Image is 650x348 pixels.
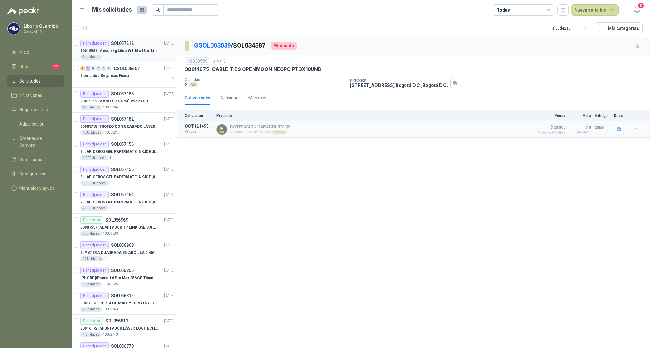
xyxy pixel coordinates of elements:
[80,124,155,130] p: 30003758 | TROFEO CON GRABADO LÁSER
[92,5,132,14] h1: Mis solicitudes
[7,168,64,180] a: Configuración
[111,243,134,247] p: SOL056968
[72,289,177,315] a: Por adjudicarSOL056812[DATE] 30016173 |PORTÁTIL MSI CYBORG 15.6" INTEL I7 RAM 32GB - 1 TB / Nvidi...
[19,156,42,163] span: Remisiones
[7,154,64,165] a: Remisiones
[107,66,111,71] div: 0
[164,91,174,97] p: [DATE]
[350,78,448,83] p: Dirección
[230,124,290,130] p: COTIZACION CARACOL TV
[80,241,109,249] div: Por adjudicar
[80,225,158,231] p: 30007557 | ADAPTADOR TP LINK USB 3.0 A RJ45 1GB WINDOWS
[80,149,158,155] p: 1 | LAPICEROS GEL PAPERMATE INKJOE ,07 1 LOGO 1 TINTA
[111,142,134,146] p: SOL057156
[114,66,140,71] p: GSOL005607
[72,188,177,214] a: Por adjudicarSOL057154[DATE] 2 |LAPICEROS GEL PAPERMATE INKJOE ,07 1 LOGO 1 TINTA2.000 Unidades2
[80,115,109,123] div: Por adjudicar
[7,46,64,58] a: Inicio
[164,141,174,147] p: [DATE]
[534,131,565,135] span: Crédito 60 días
[72,88,177,113] a: Por adjudicarSOL057188[DATE] 30015153 |MONITOR HP 24" V24V FHD6 Unidades10003234
[80,317,103,325] div: Por enviar
[271,130,287,135] div: Directo
[534,124,565,131] span: $ 20.000
[80,199,158,205] p: 2 | LAPICEROS GEL PAPERMATE INKJOE ,07 1 LOGO 1 TINTA
[19,135,58,149] span: Órdenes de Compra
[7,104,64,116] a: Negociaciones
[189,82,198,87] div: UN
[213,58,225,64] p: [DATE]
[19,106,48,113] span: Negociaciones
[103,282,118,287] p: 19092025
[638,3,644,9] span: 5
[350,83,448,88] p: [STREET_ADDRESS] Bogotá D.C. , Bogotá D.C.
[271,42,297,50] div: Eliminado
[185,82,188,87] p: 2
[24,30,63,33] p: Caracol TV
[80,55,102,60] div: 5 Unidades
[7,182,64,194] a: Manuales y ayuda
[614,113,626,118] p: Docs
[24,24,63,28] p: Liborio Guarnizo
[111,167,134,172] p: SOL057155
[80,191,109,198] div: Por adjudicar
[164,268,174,274] p: [DATE]
[111,41,134,45] p: SOL057212
[80,267,109,274] div: Por adjudicar
[72,315,177,340] a: Por enviarSOL056811[DATE] 30016172 |APUNTADOR LÁSER LOGITECH R4001 Unidades10002743
[185,78,345,82] p: Cantidad
[111,92,134,96] p: SOL057188
[185,94,210,101] div: Cotizaciones
[137,6,147,14] span: 83
[80,65,176,85] a: 1 1 0 0 0 0 GSOL005607[DATE] Elementos Seguridad Fisica
[111,293,134,298] p: SOL056812
[105,218,128,222] p: SOL056969
[105,130,120,135] p: 10003213
[185,129,213,135] p: Vencida
[91,66,95,71] div: 0
[220,94,239,101] div: Actividad
[80,216,103,224] div: Por enviar
[72,264,177,289] a: Por adjudicarSOL056855[DATE] IPHONE |iPhone 16 Pro Max 256 GB Titanio Natural1 Unidades19092025
[80,66,85,71] div: 1
[80,40,109,47] div: Por adjudicar
[8,23,20,35] img: Company Logo
[103,332,118,337] p: 10002743
[103,307,118,312] p: 10002743
[7,132,64,151] a: Órdenes de Compra
[534,113,565,118] p: Precio
[164,217,174,223] p: [DATE]
[80,174,158,180] p: 3 | LAPICEROS GEL PAPERMATE INKJOE ,07 1 LOGO 1 TINTA
[164,66,174,72] p: [DATE]
[19,121,44,127] span: Adjudicación
[80,300,158,306] p: 30016173 | PORTÁTIL MSI CYBORG 15.6" INTEL I7 RAM 32GB - 1 TB / Nvidia GeForce RTX 4050
[164,41,174,46] p: [DATE]
[80,105,102,110] div: 6 Unidades
[164,318,174,324] p: [DATE]
[185,57,210,65] div: 10330509
[230,130,290,135] p: Nacional de Eléctricos
[569,124,591,131] p: $ 0
[164,242,174,248] p: [DATE]
[164,116,174,122] p: [DATE]
[80,231,102,236] div: 3 Unidades
[80,256,104,261] div: 10 Unidades
[19,49,29,56] span: Inicio
[19,170,47,177] span: Configuración
[80,326,158,331] p: 30016172 | APUNTADOR LÁSER LOGITECH R400
[576,130,591,135] div: Incluido
[105,256,107,261] p: 1
[19,92,42,99] span: Licitaciones
[80,206,108,211] div: 2.000 Unidades
[72,214,177,239] a: Por enviarSOL056969[DATE] 30007557 |ADAPTADOR TP LINK USB 3.0 A RJ45 1GB WINDOWS3 Unidades10003083
[164,293,174,299] p: [DATE]
[80,90,109,98] div: Por adjudicar
[109,181,111,186] p: 3
[72,239,177,264] a: Por adjudicarSOL056968[DATE] 1 |MATERA CUADRADA EN ARCILLA 0.45*0.45*0.4010 Unidades1
[194,42,231,49] a: GSOL003039
[52,64,60,69] span: 11
[164,167,174,173] p: [DATE]
[595,113,610,118] p: Entrega
[103,231,118,236] p: 10003083
[19,185,55,192] span: Manuales y ayuda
